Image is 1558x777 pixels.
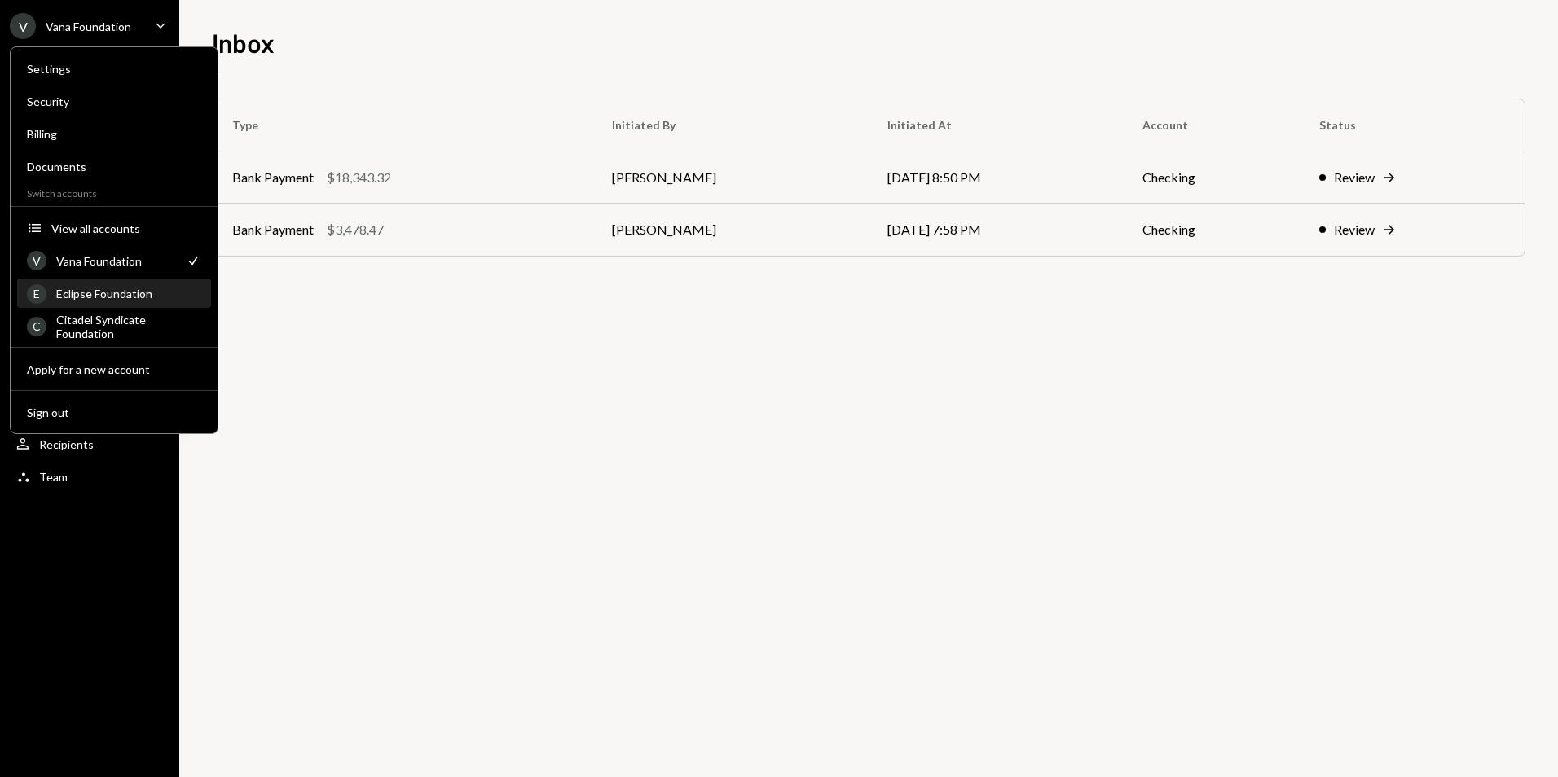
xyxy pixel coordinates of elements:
[592,99,868,151] th: Initiated By
[17,279,211,308] a: EEclipse Foundation
[27,251,46,270] div: V
[17,86,211,116] a: Security
[10,13,36,39] div: V
[27,160,201,173] div: Documents
[213,99,592,151] th: Type
[1334,168,1375,187] div: Review
[56,287,201,301] div: Eclipse Foundation
[1300,99,1525,151] th: Status
[11,184,218,200] div: Switch accounts
[39,437,94,451] div: Recipients
[51,222,201,235] div: View all accounts
[27,362,201,376] div: Apply for a new account
[1123,99,1300,151] th: Account
[27,62,201,76] div: Settings
[1123,151,1300,204] td: Checking
[27,406,201,419] div: Sign out
[27,127,201,141] div: Billing
[868,151,1123,204] td: [DATE] 8:50 PM
[27,284,46,304] div: E
[327,168,391,187] div: $18,343.32
[592,204,868,256] td: [PERSON_NAME]
[56,313,201,340] div: Citadel Syndicate Foundation
[27,94,201,108] div: Security
[232,220,314,239] div: Bank Payment
[1334,220,1375,239] div: Review
[592,151,868,204] td: [PERSON_NAME]
[56,254,175,268] div: Vana Foundation
[17,119,211,148] a: Billing
[17,151,211,181] a: Documents
[10,462,169,491] a: Team
[17,398,211,428] button: Sign out
[27,317,46,336] div: C
[17,54,211,83] a: Settings
[17,355,211,384] button: Apply for a new account
[1123,204,1300,256] td: Checking
[46,20,131,33] div: Vana Foundation
[868,99,1123,151] th: Initiated At
[327,220,384,239] div: $3,478.47
[10,429,169,459] a: Recipients
[868,204,1123,256] td: [DATE] 7:58 PM
[212,26,275,59] h1: Inbox
[232,168,314,187] div: Bank Payment
[17,311,211,340] a: CCitadel Syndicate Foundation
[39,470,68,484] div: Team
[17,214,211,244] button: View all accounts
